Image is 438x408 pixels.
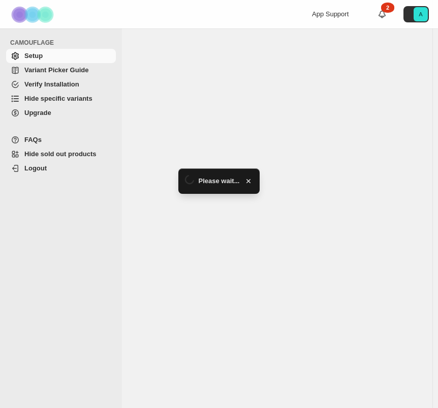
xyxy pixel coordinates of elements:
div: 2 [381,3,394,13]
a: Verify Installation [6,77,116,92]
a: Hide specific variants [6,92,116,106]
span: Variant Picker Guide [24,66,88,74]
img: Camouflage [8,1,59,28]
a: Upgrade [6,106,116,120]
span: Logout [24,164,47,172]
span: Upgrade [24,109,51,116]
span: Avatar with initials A [414,7,428,21]
span: Verify Installation [24,80,79,88]
span: FAQs [24,136,42,143]
button: Avatar with initials A [403,6,429,22]
a: Logout [6,161,116,176]
a: Variant Picker Guide [6,63,116,77]
a: Hide sold out products [6,147,116,161]
span: Hide specific variants [24,95,92,102]
a: 2 [377,9,387,19]
span: Hide sold out products [24,150,97,158]
span: Please wait... [199,176,240,186]
span: App Support [312,10,349,18]
span: Setup [24,52,43,60]
a: FAQs [6,133,116,147]
span: CAMOUFLAGE [10,39,117,47]
a: Setup [6,49,116,63]
text: A [419,11,423,17]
